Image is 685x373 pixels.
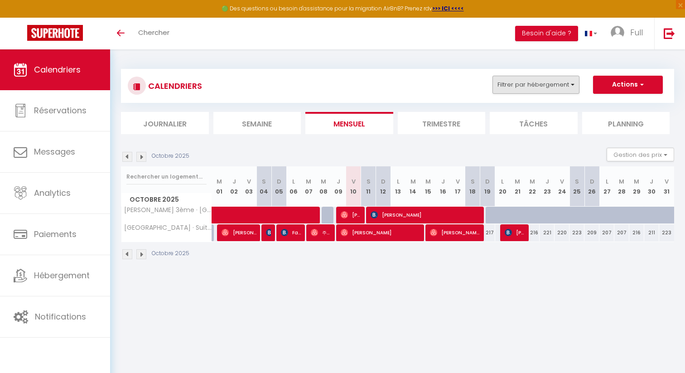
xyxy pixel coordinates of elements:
[34,270,90,281] span: Hébergement
[555,224,569,241] div: 220
[425,177,431,186] abbr: M
[262,177,266,186] abbr: S
[123,207,213,213] span: [PERSON_NAME] 3ème · [GEOGRAPHIC_DATA] Marais : Luxueux Studio pour 2 personnes
[480,166,495,207] th: 19
[391,166,405,207] th: 13
[604,18,654,49] a: ... Full
[630,27,643,38] span: Full
[490,112,578,134] li: Tâches
[545,177,549,186] abbr: J
[306,177,311,186] abbr: M
[501,177,504,186] abbr: L
[450,166,465,207] th: 17
[441,177,445,186] abbr: J
[611,26,624,39] img: ...
[614,224,629,241] div: 207
[152,249,189,258] p: Octobre 2025
[432,5,464,12] a: >>> ICI <<<<
[510,166,525,207] th: 21
[341,206,361,223] span: [PERSON_NAME]
[456,177,460,186] abbr: V
[569,166,584,207] th: 25
[540,166,555,207] th: 23
[410,177,416,186] abbr: M
[599,166,614,207] th: 27
[292,177,295,186] abbr: L
[376,166,391,207] th: 12
[569,224,584,241] div: 223
[435,166,450,207] th: 16
[599,224,614,241] div: 207
[644,166,659,207] th: 30
[405,166,420,207] th: 14
[34,64,81,75] span: Calendriers
[367,177,371,186] abbr: S
[560,177,564,186] abbr: V
[650,177,653,186] abbr: J
[352,177,356,186] abbr: V
[337,177,340,186] abbr: J
[530,177,535,186] abbr: M
[123,224,213,231] span: [GEOGRAPHIC_DATA] · Suite Mitterand : Penthouse [GEOGRAPHIC_DATA] avec balcon
[575,177,579,186] abbr: S
[629,166,644,207] th: 29
[286,166,301,207] th: 06
[593,76,663,94] button: Actions
[138,28,169,37] span: Chercher
[271,166,286,207] th: 05
[659,166,674,207] th: 31
[495,166,510,207] th: 20
[341,224,420,241] span: [PERSON_NAME]
[606,177,608,186] abbr: L
[232,177,236,186] abbr: J
[281,224,301,241] span: Fatih Çorumlu
[361,166,376,207] th: 11
[316,166,331,207] th: 08
[540,224,555,241] div: 221
[34,187,71,199] span: Analytics
[515,177,520,186] abbr: M
[629,224,644,241] div: 216
[525,166,540,207] th: 22
[266,224,271,241] span: [PERSON_NAME]
[321,177,326,186] abbr: M
[584,166,599,207] th: 26
[584,224,599,241] div: 209
[420,166,435,207] th: 15
[371,206,480,223] span: [PERSON_NAME]
[525,224,540,241] div: 216
[213,112,301,134] li: Semaine
[222,224,256,241] span: [PERSON_NAME]
[212,166,227,207] th: 01
[217,177,222,186] abbr: M
[398,112,486,134] li: Trimestre
[381,177,386,186] abbr: D
[664,28,675,39] img: logout
[665,177,669,186] abbr: V
[152,152,189,160] p: Octobre 2025
[607,148,674,161] button: Gestion des prix
[590,177,594,186] abbr: D
[397,177,400,186] abbr: L
[634,177,639,186] abbr: M
[331,166,346,207] th: 09
[121,193,212,206] span: Octobre 2025
[131,18,176,49] a: Chercher
[256,166,271,207] th: 04
[277,177,281,186] abbr: D
[247,177,251,186] abbr: V
[126,169,207,185] input: Rechercher un logement...
[121,112,209,134] li: Journalier
[555,166,569,207] th: 24
[644,224,659,241] div: 211
[492,76,579,94] button: Filtrer par hébergement
[430,224,480,241] span: [PERSON_NAME]
[35,311,86,322] span: Notifications
[614,166,629,207] th: 28
[480,224,495,241] div: 217
[311,224,331,241] span: 주옥 백
[485,177,490,186] abbr: D
[34,228,77,240] span: Paiements
[241,166,256,207] th: 03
